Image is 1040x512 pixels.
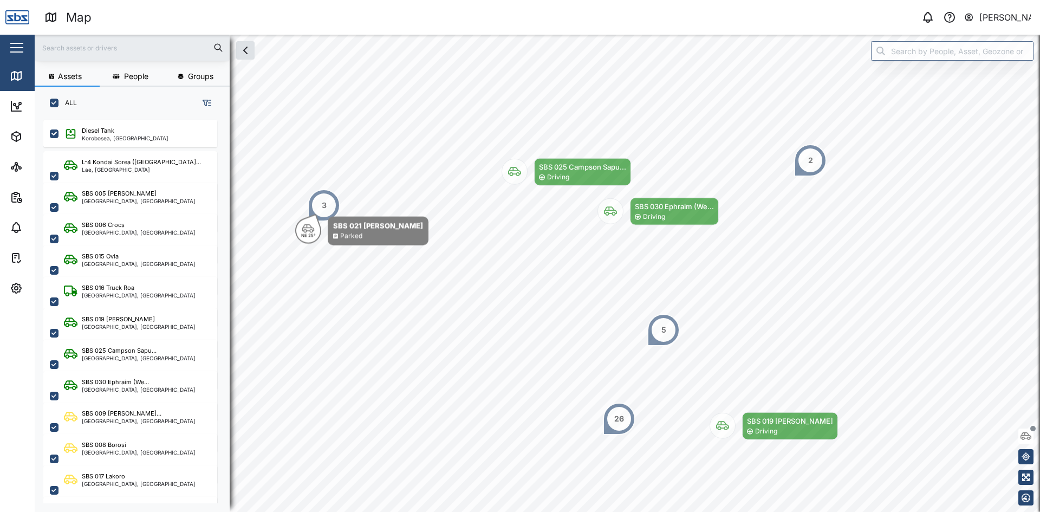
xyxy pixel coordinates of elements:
[82,126,114,135] div: Diesel Tank
[82,472,125,481] div: SBS 017 Lakoro
[82,189,157,198] div: SBS 005 [PERSON_NAME]
[82,283,134,293] div: SBS 016 Truck Roa
[41,40,223,56] input: Search assets or drivers
[333,221,423,231] div: SBS 021 [PERSON_NAME]
[82,440,126,450] div: SBS 008 Borosi
[82,158,201,167] div: L-4 Kondai Sorea ([GEOGRAPHIC_DATA]...
[82,261,196,267] div: [GEOGRAPHIC_DATA], [GEOGRAPHIC_DATA]
[82,315,155,324] div: SBS 019 [PERSON_NAME]
[82,481,196,487] div: [GEOGRAPHIC_DATA], [GEOGRAPHIC_DATA]
[647,314,680,346] div: Map marker
[82,230,196,235] div: [GEOGRAPHIC_DATA], [GEOGRAPHIC_DATA]
[82,198,196,204] div: [GEOGRAPHIC_DATA], [GEOGRAPHIC_DATA]
[28,282,67,294] div: Settings
[794,144,827,177] div: Map marker
[614,413,624,425] div: 26
[340,231,362,242] div: Parked
[28,131,62,142] div: Assets
[28,222,62,234] div: Alarms
[964,10,1031,25] button: [PERSON_NAME]
[82,378,149,387] div: SBS 030 Ephraim (We...
[635,201,714,212] div: SBS 030 Ephraim (We...
[597,198,719,225] div: Map marker
[643,212,665,222] div: Driving
[661,324,666,336] div: 5
[82,135,168,141] div: Korobosea, [GEOGRAPHIC_DATA]
[82,387,196,392] div: [GEOGRAPHIC_DATA], [GEOGRAPHIC_DATA]
[82,450,196,455] div: [GEOGRAPHIC_DATA], [GEOGRAPHIC_DATA]
[58,73,82,80] span: Assets
[28,70,53,82] div: Map
[82,346,157,355] div: SBS 025 Campson Sapu...
[43,116,229,503] div: grid
[710,412,838,440] div: Map marker
[66,8,92,27] div: Map
[82,418,196,424] div: [GEOGRAPHIC_DATA], [GEOGRAPHIC_DATA]
[5,5,29,29] img: Main Logo
[808,154,813,166] div: 2
[603,403,635,435] div: Map marker
[28,252,58,264] div: Tasks
[502,158,631,186] div: Map marker
[28,161,54,173] div: Sites
[82,293,196,298] div: [GEOGRAPHIC_DATA], [GEOGRAPHIC_DATA]
[124,73,148,80] span: People
[322,199,327,211] div: 3
[35,35,1040,512] canvas: Map
[82,252,119,261] div: SBS 015 Ovia
[539,161,626,172] div: SBS 025 Campson Sapu...
[979,11,1031,24] div: [PERSON_NAME]
[82,355,196,361] div: [GEOGRAPHIC_DATA], [GEOGRAPHIC_DATA]
[871,41,1033,61] input: Search by People, Asset, Geozone or Place
[747,416,833,426] div: SBS 019 [PERSON_NAME]
[82,409,161,418] div: SBS 009 [PERSON_NAME]...
[308,189,340,222] div: Map marker
[755,426,777,437] div: Driving
[295,217,428,245] div: Map marker
[82,167,201,172] div: Lae, [GEOGRAPHIC_DATA]
[301,234,316,238] div: NE 25°
[82,324,196,329] div: [GEOGRAPHIC_DATA], [GEOGRAPHIC_DATA]
[188,73,213,80] span: Groups
[82,221,125,230] div: SBS 006 Crocs
[58,99,77,107] label: ALL
[547,172,569,183] div: Driving
[28,191,65,203] div: Reports
[28,100,77,112] div: Dashboard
